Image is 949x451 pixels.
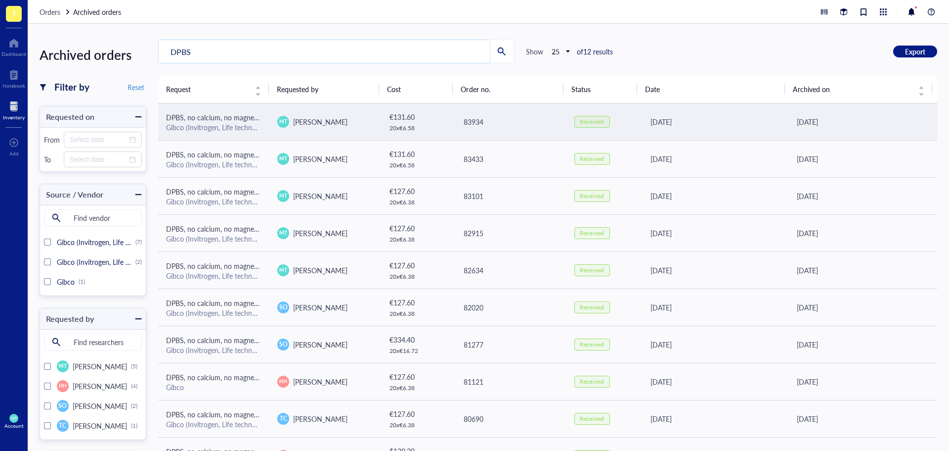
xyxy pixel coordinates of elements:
[59,382,66,390] span: HH
[70,154,127,165] input: Select date
[793,84,912,95] span: Archived on
[455,214,566,251] td: 82915
[464,265,558,276] div: 82634
[280,155,287,162] span: MT
[58,401,67,410] span: SO
[293,377,347,387] span: [PERSON_NAME]
[59,362,66,370] span: MT
[54,80,89,94] div: Filter by
[166,383,261,392] div: Gibco
[279,340,288,349] span: SO
[73,401,127,411] span: [PERSON_NAME]
[293,302,347,312] span: [PERSON_NAME]
[389,347,447,355] div: 20 x € 16.72
[580,266,604,274] div: Received
[464,228,558,239] div: 82915
[464,413,558,424] div: 80690
[59,421,66,430] span: TC
[57,277,75,287] span: Gibco
[650,376,781,387] div: [DATE]
[464,302,558,313] div: 82020
[389,199,447,206] div: 20 x € 6.38
[580,192,604,200] div: Received
[455,289,566,326] td: 82020
[40,188,103,201] div: Source / Vendor
[453,75,563,103] th: Order no.
[464,339,558,350] div: 81277
[280,118,287,125] span: MT
[464,153,558,164] div: 83433
[293,340,347,350] span: [PERSON_NAME]
[40,7,60,17] span: Orders
[785,75,932,103] th: Archived on
[455,400,566,437] td: 80690
[73,6,123,17] a: Archived orders
[293,154,347,164] span: [PERSON_NAME]
[1,51,26,57] div: Dashboard
[126,81,146,93] button: Reset
[73,381,127,391] span: [PERSON_NAME]
[44,135,60,144] div: From
[389,236,447,244] div: 20 x € 6.38
[389,310,447,318] div: 20 x € 6.38
[135,258,142,266] div: (2)
[389,111,447,122] div: € 131.60
[650,302,781,313] div: [DATE]
[166,335,268,345] span: DPBS, no calcium, no magnesium
[280,414,287,423] span: TC
[166,84,249,95] span: Request
[455,326,566,363] td: 81277
[4,423,24,429] div: Account
[797,339,929,350] div: [DATE]
[580,341,604,349] div: Received
[131,382,137,390] div: (4)
[135,238,142,246] div: (7)
[166,346,261,354] div: Gibco (Invitrogen, Life technologies) bipp
[389,186,447,197] div: € 127.60
[166,123,261,132] div: Gibco (Invitrogen, Life technologies) bipp
[455,103,566,141] td: 83934
[389,384,447,392] div: 20 x € 6.38
[280,229,287,237] span: MT
[650,153,781,164] div: [DATE]
[797,376,929,387] div: [DATE]
[650,191,781,201] div: [DATE]
[44,155,60,164] div: To
[389,260,447,271] div: € 127.60
[580,118,604,126] div: Received
[580,229,604,237] div: Received
[166,150,268,159] span: DPBS, no calcium, no magnesium
[293,117,347,127] span: [PERSON_NAME]
[389,334,447,345] div: € 334.40
[293,191,347,201] span: [PERSON_NAME]
[526,47,543,56] div: Show
[40,6,71,17] a: Orders
[279,303,288,312] span: SO
[13,6,15,19] span: I
[650,116,781,127] div: [DATE]
[9,150,19,156] div: Add
[166,234,261,243] div: Gibco (Invitrogen, Life technologies) bipp
[79,278,85,286] div: (1)
[57,257,166,267] span: Gibco (Invitrogen, Life technologies)
[389,124,447,132] div: 20 x € 6.58
[2,83,25,89] div: Notebook
[379,75,453,103] th: Cost
[464,191,558,201] div: 83101
[650,413,781,424] div: [DATE]
[797,413,929,424] div: [DATE]
[797,116,929,127] div: [DATE]
[389,223,447,234] div: € 127.60
[464,376,558,387] div: 81121
[389,408,447,419] div: € 127.60
[797,265,929,276] div: [DATE]
[131,402,137,410] div: (2)
[455,363,566,400] td: 81121
[11,416,16,420] span: MT
[166,160,261,169] div: Gibco (Invitrogen, Life technologies) bipp
[280,266,287,274] span: MT
[389,149,447,159] div: € 131.60
[73,421,127,431] span: [PERSON_NAME]
[70,134,127,145] input: Select date
[73,361,127,371] span: [PERSON_NAME]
